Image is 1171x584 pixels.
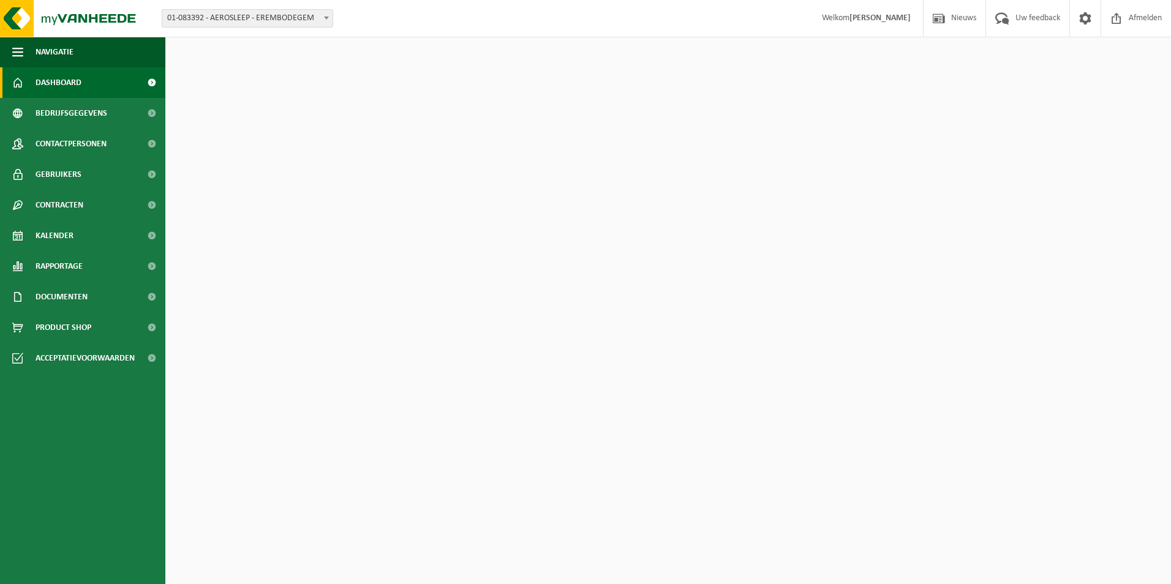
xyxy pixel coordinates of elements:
[36,129,107,159] span: Contactpersonen
[36,37,73,67] span: Navigatie
[36,67,81,98] span: Dashboard
[36,282,88,312] span: Documenten
[36,220,73,251] span: Kalender
[36,159,81,190] span: Gebruikers
[36,312,91,343] span: Product Shop
[36,190,83,220] span: Contracten
[162,10,333,27] span: 01-083392 - AEROSLEEP - EREMBODEGEM
[162,9,333,28] span: 01-083392 - AEROSLEEP - EREMBODEGEM
[849,13,911,23] strong: [PERSON_NAME]
[36,98,107,129] span: Bedrijfsgegevens
[36,343,135,373] span: Acceptatievoorwaarden
[36,251,83,282] span: Rapportage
